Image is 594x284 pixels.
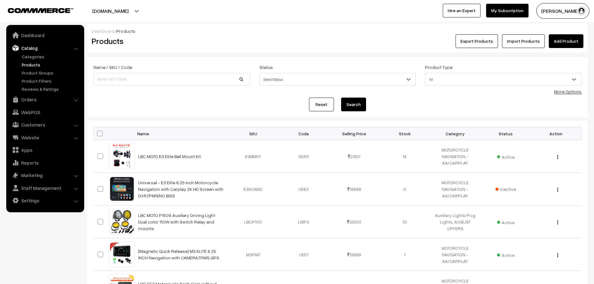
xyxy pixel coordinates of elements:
a: WebPOS [8,107,82,118]
td: 19999 [329,173,379,205]
a: Products [20,61,82,68]
label: Product Type [425,64,452,70]
td: 19999 [329,238,379,271]
span: Active [497,250,514,258]
a: Add Product [549,34,583,48]
td: LBCP100 [228,205,278,238]
th: Status [481,127,531,140]
td: E3BMNT [228,140,278,173]
td: 1 [379,238,430,271]
td: MOTORCYCLE NAVIGATION - AA/CARPLAY [430,238,481,271]
td: E3NOBSD [228,173,278,205]
td: Auxiliary Lights/Fog Lights, AUGUST OFFERS [430,205,481,238]
input: Name / SKU / Code [94,73,250,85]
img: user [577,6,586,16]
span: All [425,73,582,85]
img: Menu [557,188,558,192]
td: LMP3 [278,205,329,238]
img: Menu [557,155,558,159]
span: Active [497,152,514,160]
button: Search [341,98,366,111]
td: 10 [379,205,430,238]
button: [DOMAIN_NAME] [70,3,150,19]
a: Dashboard [8,30,82,41]
th: SKU [228,127,278,140]
td: 14 [379,140,430,173]
a: Import Products [502,34,545,48]
label: Status [259,64,273,70]
span: Inactive [495,186,516,192]
a: Reports [8,157,82,168]
a: Product Filters [20,78,82,84]
img: COMMMERCE [8,8,73,13]
span: Active [497,218,514,226]
span: Select Status [260,74,416,85]
th: Selling Price [329,127,379,140]
td: 0 [379,173,430,205]
label: Name / SKU / Code [94,64,132,70]
td: M3PNP [228,238,278,271]
a: Reset [309,98,334,111]
a: Website [8,132,82,143]
a: Catalog [8,42,82,54]
div: / [92,28,583,34]
td: SER2 [278,140,329,173]
a: Universal - E3 Elite 6.25 inch Motorcycle Navigation with Carplay 2K HD Screen with DVR,TPMS(NO BSD) [138,180,223,198]
a: Marketing [8,170,82,181]
a: Dashboard [92,28,114,34]
img: Menu [557,253,558,257]
td: 12500 [329,205,379,238]
a: Hire an Expert [443,4,481,17]
td: MOTORCYCLE NAVIGATION - AA/CARPLAY [430,140,481,173]
button: [PERSON_NAME] [536,3,589,19]
button: Export Products [456,34,498,48]
a: Apps [8,144,82,156]
a: Categories [20,53,82,60]
span: Select Status [259,73,416,85]
a: More Options [554,89,582,94]
span: All [425,74,581,85]
th: Action [531,127,582,140]
th: Stock [379,127,430,140]
a: COMMMERCE [8,6,62,14]
a: Orders [8,94,82,105]
a: Product Groups [20,70,82,76]
a: Customers [8,119,82,130]
th: Name [134,127,228,140]
a: LBC MOTO P150S Auxiliary Driving Light Dual color 110W with Switch Relay and mounts [138,213,215,231]
span: Products [116,28,135,34]
td: UEE2 [278,173,329,205]
th: Category [430,127,481,140]
a: Reviews & Ratings [20,86,82,92]
a: Staff Management [8,182,82,194]
th: Code [278,127,329,140]
a: LBC MOTO E3 Elite Ball Mount Kit [138,154,201,159]
a: My Subscription [486,4,529,17]
td: UEE1 [278,238,329,271]
a: [Magnetic Quick Release] M3 ELITE 6.25 INCH Navigation with CAMERA,TPMS,GPS [138,248,219,260]
h2: Products [92,36,249,46]
img: Menu [557,220,558,224]
td: 2350 [329,140,379,173]
a: Settings [8,195,82,206]
td: MOTORCYCLE NAVIGATION - AA/CARPLAY [430,173,481,205]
